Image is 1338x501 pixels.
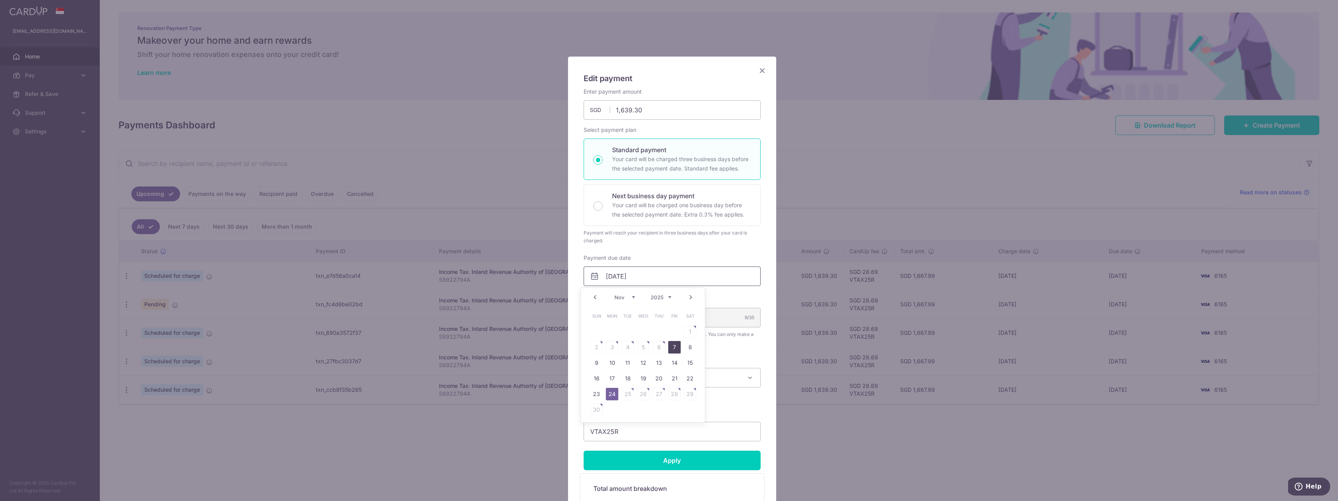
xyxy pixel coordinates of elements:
label: Enter payment amount [584,88,642,96]
h5: Edit payment [584,72,761,85]
p: Your card will be charged one business day before the selected payment date. Extra 0.3% fee applies. [612,201,751,219]
p: Next business day payment [612,191,751,201]
h5: Total amount breakdown [593,484,751,493]
label: Select payment plan [584,126,636,134]
span: Monday [606,310,618,322]
a: 21 [668,372,681,385]
a: 23 [590,388,603,400]
span: Saturday [684,310,696,322]
p: Standard payment [612,145,751,155]
iframe: Opens a widget where you can find more information [1288,478,1330,497]
span: Thursday [653,310,665,322]
span: Tuesday [621,310,634,322]
a: 20 [653,372,665,385]
button: Close [757,66,767,75]
a: 7 [668,341,681,354]
span: Sunday [590,310,603,322]
a: 8 [684,341,696,354]
a: 15 [684,357,696,369]
a: Next [686,293,696,302]
a: 11 [621,357,634,369]
a: 19 [637,372,650,385]
a: 22 [684,372,696,385]
a: 16 [590,372,603,385]
span: Friday [668,310,681,322]
a: 14 [668,357,681,369]
label: Payment due date [584,254,631,262]
a: 12 [637,357,650,369]
p: Your card will be charged three business days before the selected payment date. Standard fee appl... [612,155,751,173]
input: 0.00 [584,100,761,120]
a: 10 [606,357,618,369]
div: 9/35 [745,314,754,322]
a: 9 [590,357,603,369]
span: SGD [590,106,610,114]
a: 13 [653,357,665,369]
div: Payment will reach your recipient in three business days after your card is charged. [584,229,761,245]
a: 18 [621,372,634,385]
a: 24 [606,388,618,400]
span: Wednesday [637,310,650,322]
input: DD / MM / YYYY [584,266,761,286]
a: Prev [590,293,600,302]
input: Apply [584,451,761,470]
a: 17 [606,372,618,385]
